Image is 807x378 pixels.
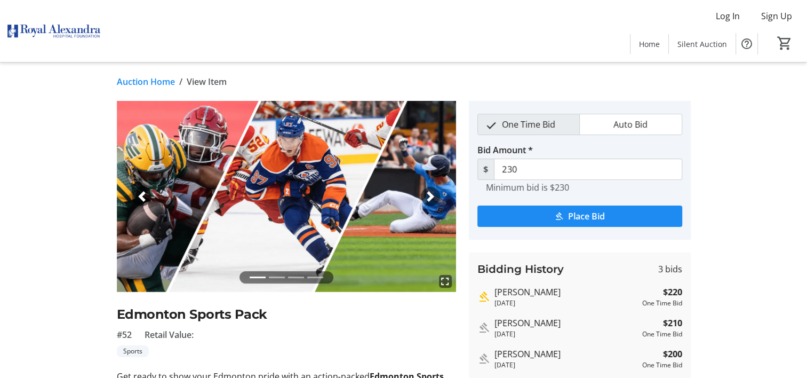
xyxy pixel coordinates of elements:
tr-label-badge: Sports [117,345,149,357]
div: [PERSON_NAME] [494,317,638,329]
div: [PERSON_NAME] [494,286,638,298]
button: Log In [707,7,748,25]
span: Sign Up [761,10,792,22]
a: Home [630,34,668,54]
tr-hint: Minimum bid is $230 [486,182,569,193]
mat-icon: Outbid [477,352,490,365]
h2: Edmonton Sports Pack [117,305,456,324]
mat-icon: fullscreen [439,275,452,288]
div: [DATE] [494,360,638,370]
span: Retail Value: [145,328,194,341]
span: #52 [117,328,132,341]
strong: $200 [663,348,682,360]
span: One Time Bid [496,114,562,135]
div: One Time Bid [642,360,682,370]
button: Sign Up [753,7,801,25]
span: Log In [716,10,740,22]
button: Cart [775,34,794,53]
div: One Time Bid [642,329,682,339]
a: Auction Home [117,75,175,88]
span: 3 bids [658,263,682,275]
span: Auto Bid [607,114,654,135]
mat-icon: Highest bid [477,290,490,303]
span: Place Bid [568,210,605,223]
div: [DATE] [494,298,638,308]
span: / [179,75,182,88]
span: $ [477,159,494,180]
strong: $220 [663,286,682,298]
span: View Item [187,75,227,88]
a: Silent Auction [669,34,736,54]
h3: Bidding History [477,261,564,277]
button: Place Bid [477,206,682,227]
img: Image [117,101,456,292]
div: One Time Bid [642,298,682,308]
strong: $210 [663,317,682,329]
mat-icon: Outbid [477,321,490,334]
img: Royal Alexandra Hospital Foundation's Logo [6,4,101,58]
span: Home [639,38,660,50]
label: Bid Amount * [477,144,533,156]
div: [DATE] [494,329,638,339]
div: [PERSON_NAME] [494,348,638,360]
span: Silent Auction [677,38,727,50]
button: Help [736,33,757,54]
